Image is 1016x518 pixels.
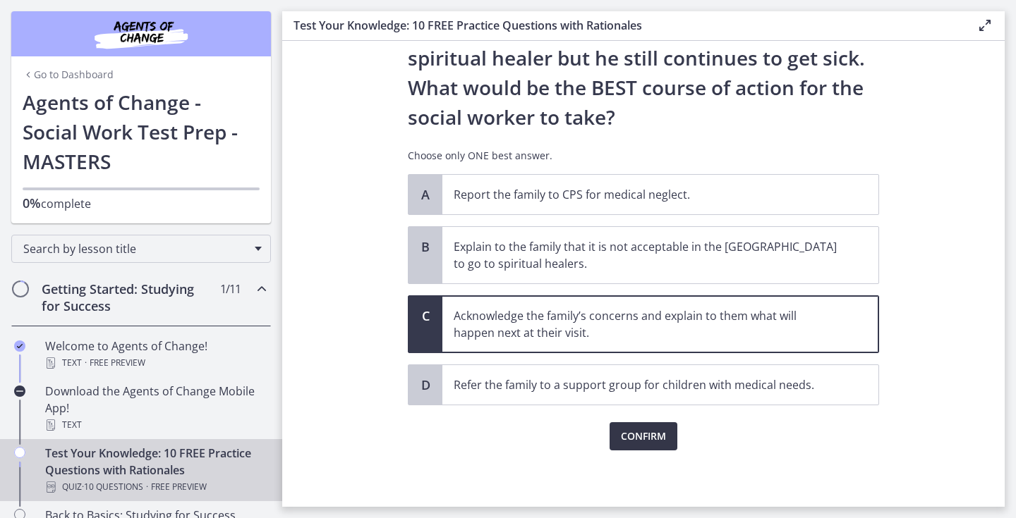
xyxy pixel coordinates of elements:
p: Choose only ONE best answer. [408,149,879,163]
span: Confirm [621,428,666,445]
div: Text [45,354,265,371]
span: C [417,307,434,324]
span: · [85,354,87,371]
span: B [417,238,434,255]
i: Completed [14,340,25,352]
span: 1 / 11 [220,280,241,297]
h2: Getting Started: Studying for Success [42,280,214,314]
img: Agents of Change [56,17,226,51]
div: Search by lesson title [11,235,271,263]
span: Search by lesson title [23,241,248,257]
div: Download the Agents of Change Mobile App! [45,383,265,433]
span: D [417,376,434,393]
div: Test Your Knowledge: 10 FREE Practice Questions with Rationales [45,445,265,495]
p: Report the family to CPS for medical neglect. [454,186,839,203]
span: · 10 Questions [82,479,143,495]
span: A [417,186,434,203]
div: Quiz [45,479,265,495]
div: Text [45,417,265,433]
h1: Agents of Change - Social Work Test Prep - MASTERS [23,87,260,176]
span: 0% [23,195,41,211]
span: · [146,479,148,495]
span: Free preview [151,479,207,495]
p: complete [23,195,260,212]
button: Confirm [610,422,677,450]
p: Explain to the family that it is not acceptable in the [GEOGRAPHIC_DATA] to go to spiritual healers. [454,238,839,272]
h3: Test Your Knowledge: 10 FREE Practice Questions with Rationales [294,17,954,34]
span: Free preview [90,354,145,371]
a: Go to Dashboard [23,68,114,82]
p: Refer the family to a support group for children with medical needs. [454,376,839,393]
p: Acknowledge the family’s concerns and explain to them what will happen next at their visit. [454,307,839,341]
div: Welcome to Agents of Change! [45,338,265,371]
